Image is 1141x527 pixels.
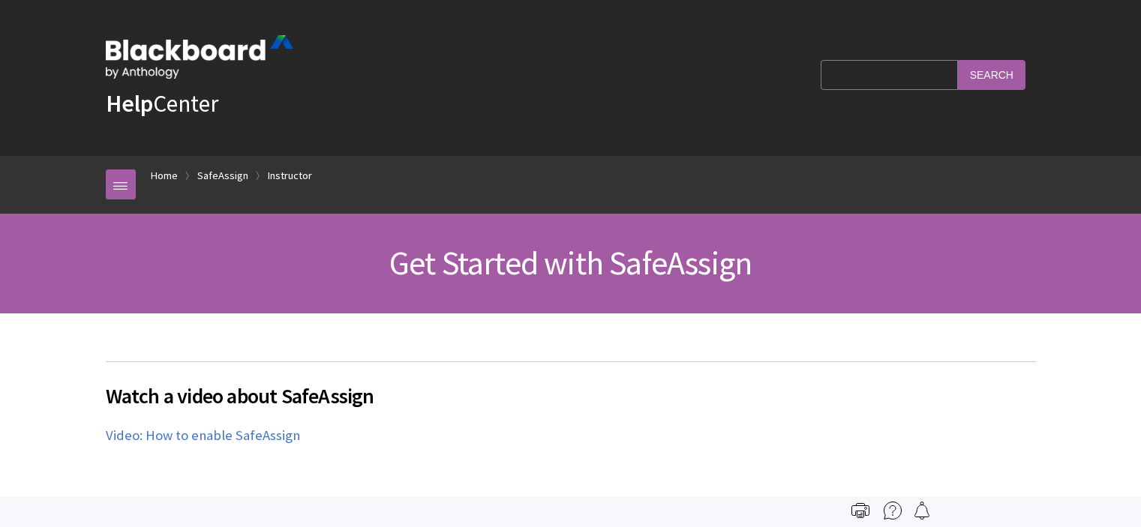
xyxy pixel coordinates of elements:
[106,35,293,79] img: Blackboard by Anthology
[106,361,1036,412] h2: Watch a video about SafeAssign
[913,502,931,520] img: Follow this page
[197,166,248,185] a: SafeAssign
[268,166,312,185] a: Instructor
[884,502,902,520] img: More help
[851,502,869,520] img: Print
[106,88,218,118] a: HelpCenter
[106,88,153,118] strong: Help
[106,427,300,445] a: Video: How to enable SafeAssign
[389,242,752,283] span: Get Started with SafeAssign
[958,60,1025,89] input: Search
[151,166,178,185] a: Home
